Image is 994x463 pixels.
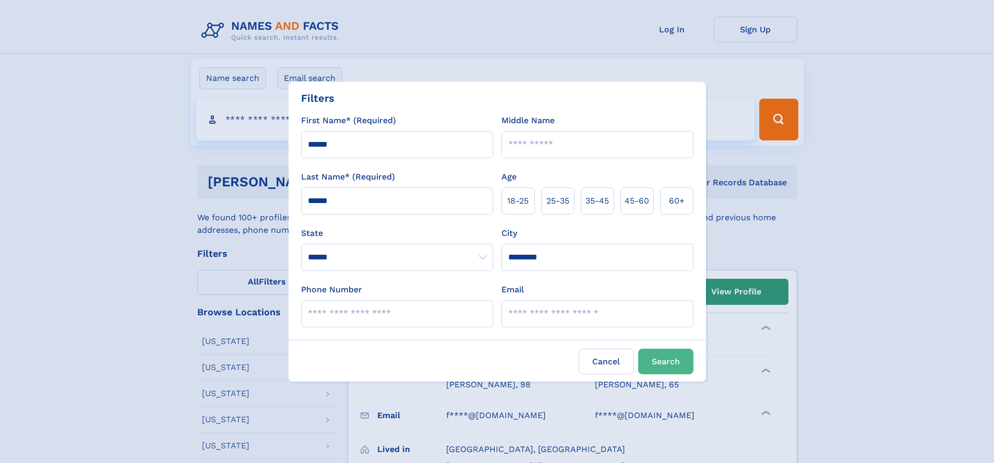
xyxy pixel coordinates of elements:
[301,90,334,106] div: Filters
[301,171,395,183] label: Last Name* (Required)
[625,195,649,207] span: 45‑60
[546,195,569,207] span: 25‑35
[507,195,529,207] span: 18‑25
[501,114,555,127] label: Middle Name
[501,227,517,240] label: City
[501,283,524,296] label: Email
[638,349,693,374] button: Search
[669,195,685,207] span: 60+
[501,171,517,183] label: Age
[301,114,396,127] label: First Name* (Required)
[301,283,362,296] label: Phone Number
[579,349,634,374] label: Cancel
[585,195,609,207] span: 35‑45
[301,227,493,240] label: State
